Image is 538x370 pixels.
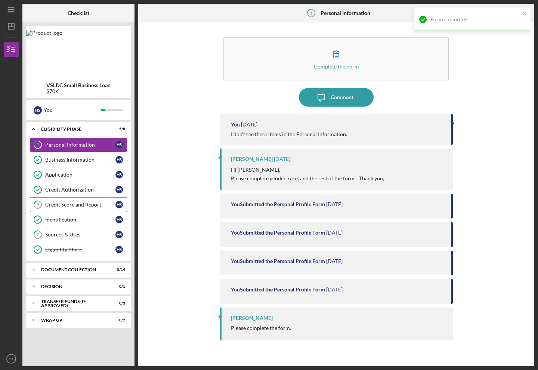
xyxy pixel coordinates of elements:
[299,88,374,107] button: Comment
[326,201,343,207] time: 2025-08-14 17:07
[41,284,106,289] div: Decision
[4,351,19,366] button: hs
[231,325,291,331] div: Please complete the form.
[26,30,62,36] img: Product logo
[46,88,111,94] div: $70K
[231,287,325,293] div: You Submitted the Personal Profile Form
[45,187,115,193] div: Credit Authorization
[112,284,125,289] div: 0 / 1
[274,156,290,162] time: 2025-08-14 18:28
[314,64,359,69] div: Complete the Form
[44,104,101,116] div: You
[331,88,353,107] div: Comment
[115,231,123,238] div: h s
[45,247,115,253] div: Eligibility Phase
[45,172,115,178] div: Application
[112,318,125,322] div: 0 / 2
[115,246,123,253] div: h s
[326,230,343,236] time: 2025-08-14 16:36
[223,37,449,80] button: Complete the Form
[30,197,127,212] a: 5Credit Score and Reporths
[231,156,273,162] div: [PERSON_NAME]
[326,287,343,293] time: 2025-08-14 01:42
[231,166,384,174] p: Hi [PERSON_NAME],
[231,131,347,137] div: I don't see these items in the Personal Information.
[112,267,125,272] div: 0 / 14
[68,10,89,16] b: Checklist
[231,174,384,183] p: Please complete gender, race, and the rest of the form. Thank you,
[41,318,106,322] div: Wrap Up
[310,10,312,15] tspan: 1
[430,16,520,22] div: Form submitted
[115,141,123,149] div: h s
[41,127,106,131] div: Eligibility Phase
[9,357,13,361] text: hs
[115,171,123,178] div: h s
[45,142,115,148] div: Personal Information
[45,232,115,238] div: Sources & Uses
[112,127,125,131] div: 5 / 8
[37,202,39,207] tspan: 5
[30,182,127,197] a: Credit Authorizationhs
[326,258,343,264] time: 2025-08-14 01:46
[30,212,127,227] a: Identificationhs
[231,258,325,264] div: You Submitted the Personal Profile Form
[41,299,106,308] div: Transfer Funds (If Approved)
[30,152,127,167] a: Business Informationhs
[30,227,127,242] a: 7Sources & Useshs
[231,201,325,207] div: You Submitted the Personal Profile Form
[34,106,42,114] div: h s
[522,10,528,18] button: close
[115,216,123,223] div: h s
[231,315,273,321] div: [PERSON_NAME]
[115,156,123,163] div: h s
[30,242,127,257] a: Eligibility Phasehs
[46,82,111,88] b: VSLDC Small Business Loan
[45,202,115,208] div: Credit Score and Report
[30,137,127,152] a: 1Personal Informationhs
[115,186,123,193] div: h s
[231,230,325,236] div: You Submitted the Personal Profile Form
[231,122,240,128] div: You
[45,157,115,163] div: Business Information
[37,143,39,147] tspan: 1
[45,217,115,223] div: Identification
[41,267,106,272] div: Document Collection
[30,167,127,182] a: Applicationhs
[241,122,257,128] time: 2025-08-14 19:02
[37,232,39,237] tspan: 7
[321,10,370,16] b: Personal Information
[112,301,125,306] div: 0 / 3
[115,201,123,208] div: h s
